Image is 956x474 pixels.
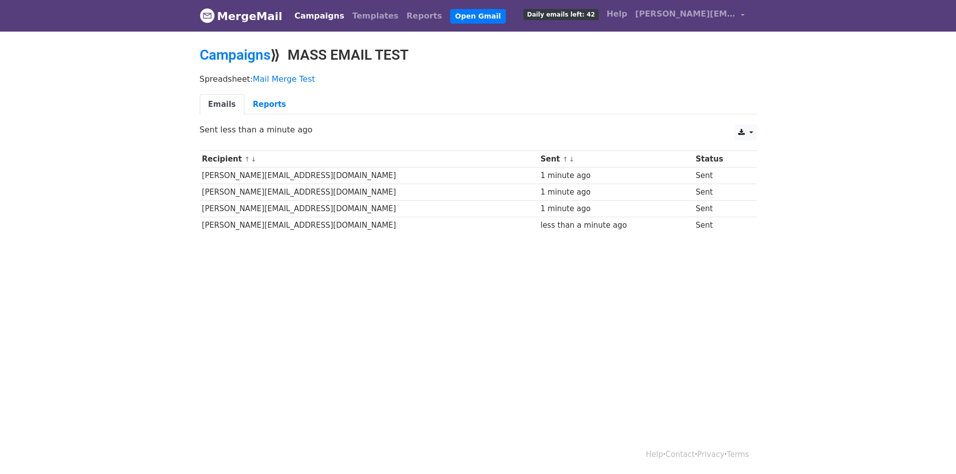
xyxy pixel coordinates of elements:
a: ↓ [569,155,575,163]
td: [PERSON_NAME][EMAIL_ADDRESS][DOMAIN_NAME] [200,184,538,201]
div: 1 minute ago [540,187,691,198]
a: Privacy [697,450,724,459]
img: MergeMail logo [200,8,215,23]
div: less than a minute ago [540,220,691,231]
td: [PERSON_NAME][EMAIL_ADDRESS][DOMAIN_NAME] [200,201,538,217]
a: ↓ [251,155,256,163]
td: [PERSON_NAME][EMAIL_ADDRESS][DOMAIN_NAME] [200,217,538,234]
a: Emails [200,94,244,115]
a: Templates [348,6,402,26]
p: Sent less than a minute ago [200,124,757,135]
a: Campaigns [200,47,270,63]
div: 1 minute ago [540,203,691,215]
p: Spreadsheet: [200,74,757,84]
div: 1 minute ago [540,170,691,182]
span: [PERSON_NAME][EMAIL_ADDRESS][DOMAIN_NAME] [635,8,736,20]
th: Sent [538,151,693,168]
a: ↑ [244,155,250,163]
th: Status [693,151,748,168]
td: Sent [693,217,748,234]
a: MergeMail [200,6,283,27]
td: Sent [693,201,748,217]
span: Daily emails left: 42 [523,9,598,20]
a: ↑ [563,155,568,163]
a: Terms [727,450,749,459]
th: Recipient [200,151,538,168]
a: [PERSON_NAME][EMAIL_ADDRESS][DOMAIN_NAME] [631,4,749,28]
td: [PERSON_NAME][EMAIL_ADDRESS][DOMAIN_NAME] [200,168,538,184]
a: Reports [244,94,295,115]
a: Mail Merge Test [253,74,315,84]
td: Sent [693,184,748,201]
a: Help [646,450,663,459]
h2: ⟫ MASS EMAIL TEST [200,47,757,64]
a: Campaigns [291,6,348,26]
a: Help [603,4,631,24]
a: Daily emails left: 42 [519,4,602,24]
a: Contact [665,450,695,459]
a: Reports [402,6,446,26]
td: Sent [693,168,748,184]
a: Open Gmail [450,9,506,24]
